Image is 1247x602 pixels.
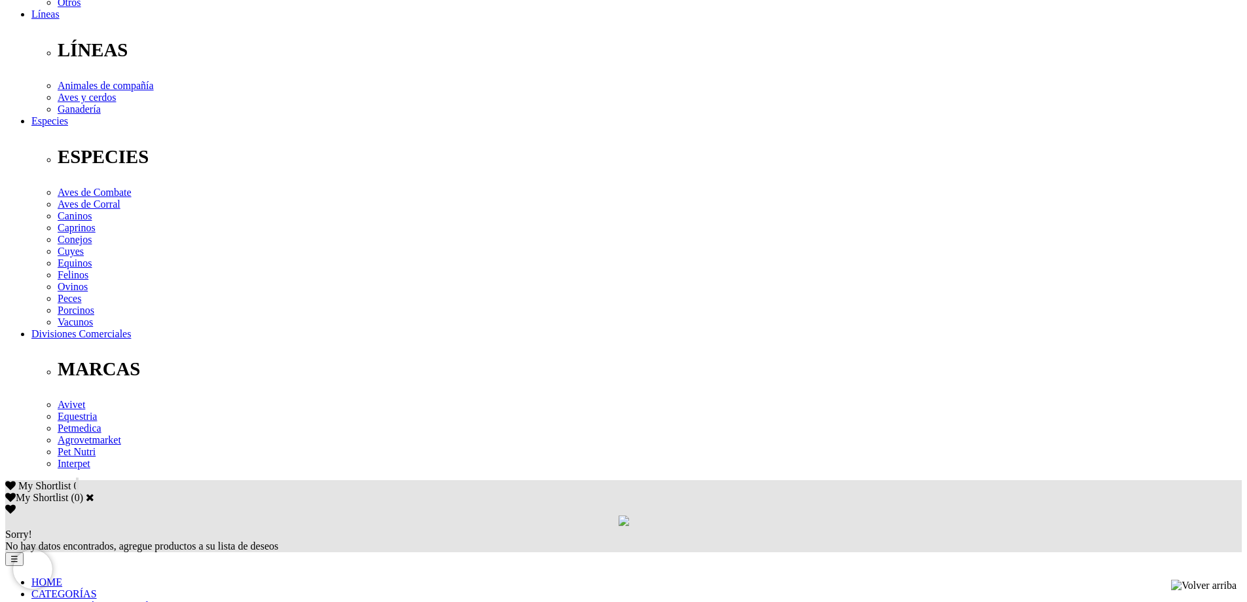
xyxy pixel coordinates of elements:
[71,492,83,503] span: ( )
[58,146,1242,168] p: ESPECIES
[58,103,101,115] a: Ganadería
[58,80,154,91] a: Animales de compañía
[73,480,79,491] span: 0
[31,115,68,126] a: Especies
[58,305,94,316] a: Porcinos
[18,480,71,491] span: My Shortlist
[75,492,80,503] label: 0
[58,446,96,457] a: Pet Nutri
[31,9,60,20] a: Líneas
[58,411,97,422] a: Equestria
[58,293,81,304] a: Peces
[58,434,121,445] a: Agrovetmarket
[31,328,131,339] a: Divisiones Comerciales
[5,529,32,540] span: Sorry!
[58,198,120,210] a: Aves de Corral
[1171,580,1237,592] img: Volver arriba
[58,269,88,280] a: Felinos
[13,550,52,589] iframe: Brevo live chat
[58,458,90,469] a: Interpet
[58,316,93,328] a: Vacunos
[31,588,97,599] a: CATEGORÍAS
[58,92,116,103] a: Aves y cerdos
[58,358,1242,380] p: MARCAS
[58,210,92,221] a: Caninos
[58,234,92,245] a: Conejos
[58,257,92,269] a: Equinos
[86,492,94,502] a: Cerrar
[619,516,629,526] img: loading.gif
[58,246,84,257] a: Cuyes
[58,281,88,292] a: Ovinos
[58,399,85,410] a: Avivet
[58,222,96,233] a: Caprinos
[58,39,1242,61] p: LÍNEAS
[5,552,24,566] button: ☰
[58,423,101,434] a: Petmedica
[58,187,132,198] a: Aves de Combate
[5,492,68,503] label: My Shortlist
[5,529,1242,552] div: No hay datos encontrados, agregue productos a su lista de deseos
